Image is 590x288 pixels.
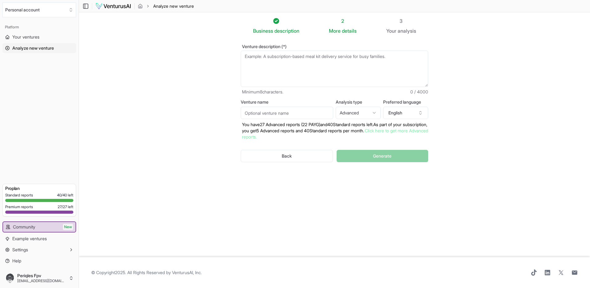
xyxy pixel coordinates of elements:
span: Premium reports [5,204,33,209]
span: © Copyright 2025 . All Rights Reserved by . [91,269,202,276]
span: Community [13,224,35,230]
img: ACg8ocKMXEbDklY7jvPiXzdw1j1LEd-nhHCNtd-NUNbFOwy_Ke9lpw8=s96-c [5,273,15,283]
button: Back [241,150,333,162]
span: More [329,27,341,35]
div: 3 [386,17,416,25]
input: Optional venture name [241,107,333,119]
span: New [63,224,73,230]
span: 27 / 27 left [58,204,73,209]
span: Minimum 8 characters. [242,89,283,95]
label: Venture name [241,100,333,104]
label: Preferred language [383,100,428,104]
a: Example ventures [2,234,76,244]
span: 40 / 40 left [57,193,73,198]
a: Your ventures [2,32,76,42]
a: VenturusAI, Inc [172,270,201,275]
button: Settings [2,245,76,255]
span: Business [253,27,273,35]
button: Periqles Fpv[EMAIL_ADDRESS][DOMAIN_NAME] [2,271,76,286]
span: Analyze new venture [12,45,54,51]
span: Your ventures [12,34,39,40]
span: details [342,28,357,34]
button: English [383,107,428,119]
h3: Pro plan [5,185,73,191]
a: Analyze new venture [2,43,76,53]
span: Standard reports [5,193,33,198]
p: You have 27 Advanced reports (22 PAYG) and 40 Standard reports left. As part of your subscription... [241,121,428,140]
nav: breadcrumb [138,3,194,9]
span: Your [386,27,396,35]
div: Platform [2,22,76,32]
a: CommunityNew [3,222,76,232]
span: 0 / 4000 [410,89,428,95]
label: Analysis type [336,100,381,104]
div: 2 [329,17,357,25]
img: logo [95,2,131,10]
span: Analyze new venture [153,3,194,9]
span: description [274,28,299,34]
label: Venture description (*) [241,44,428,49]
span: Help [12,258,21,264]
span: analysis [398,28,416,34]
span: Periqles Fpv [17,273,66,278]
a: Help [2,256,76,266]
span: Settings [12,247,28,253]
span: [EMAIL_ADDRESS][DOMAIN_NAME] [17,278,66,283]
span: Example ventures [12,236,47,242]
button: Select an organization [2,2,76,17]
